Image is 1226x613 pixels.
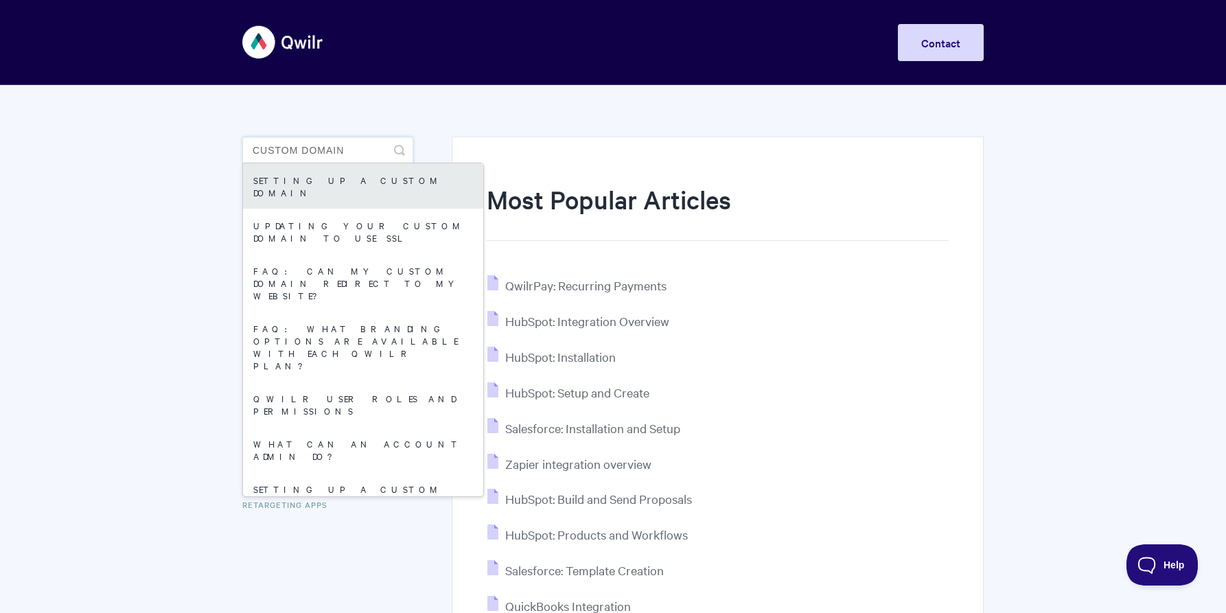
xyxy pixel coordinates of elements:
a: Retargeting Apps [242,491,338,518]
a: Zapier integration overview [487,456,651,472]
a: HubSpot: Products and Workflows [487,527,688,542]
span: QwilrPay: Recurring Payments [505,277,667,293]
span: Salesforce: Installation and Setup [505,420,680,436]
img: Qwilr Help Center [242,16,324,68]
span: HubSpot: Build and Send Proposals [505,491,692,507]
a: HubSpot: Setup and Create [487,384,649,400]
a: HubSpot: Installation [487,349,616,365]
a: QwilrPay: Recurring Payments [487,277,667,293]
span: Zapier integration overview [505,456,651,472]
iframe: Toggle Customer Support [1126,544,1199,586]
a: Updating your Custom Domain to use SSL [243,209,483,254]
a: What can an Account Admin do? [243,427,483,472]
a: FAQ: What branding options are available with each Qwilr plan? [243,312,483,382]
span: HubSpot: Integration Overview [505,313,669,329]
a: HubSpot: Build and Send Proposals [487,491,692,507]
a: HubSpot: Integration Overview [487,313,669,329]
a: Qwilr User Roles and Permissions [243,382,483,427]
h1: Most Popular Articles [487,182,949,241]
span: Salesforce: Template Creation [505,562,664,578]
a: FAQ: Can my custom domain redirect to my website? [243,254,483,312]
a: Salesforce: Installation and Setup [487,420,680,436]
a: Salesforce: Template Creation [487,562,664,578]
span: HubSpot: Products and Workflows [505,527,688,542]
span: HubSpot: Installation [505,349,616,365]
span: HubSpot: Setup and Create [505,384,649,400]
input: Search [242,137,413,164]
a: Setting up a Custom Subdomain [243,472,483,518]
a: Setting up a Custom Domain [243,163,483,209]
a: Contact [898,24,984,61]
